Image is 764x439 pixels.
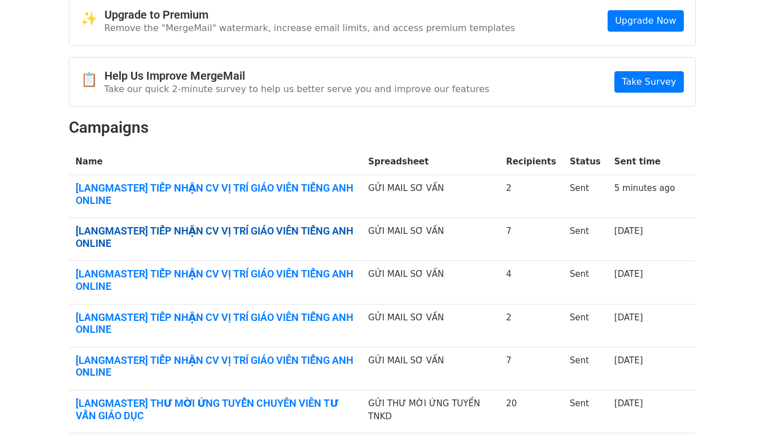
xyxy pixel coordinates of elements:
a: Take Survey [614,71,683,93]
h4: Upgrade to Premium [104,8,516,21]
th: Recipients [499,149,563,175]
td: 2 [499,304,563,347]
td: 7 [499,218,563,261]
h2: Campaigns [69,118,696,137]
td: Sent [563,175,608,218]
td: GỬI MAIL SƠ VẤN [361,175,499,218]
td: Sent [563,218,608,261]
a: [LANGMASTER] TIẾP NHẬN CV VỊ TRÍ GIÁO VIÊN TIẾNG ANH ONLINE [76,225,355,249]
td: Sent [563,347,608,390]
p: Remove the "MergeMail" watermark, increase email limits, and access premium templates [104,22,516,34]
a: [DATE] [614,226,643,236]
td: GỬI MAIL SƠ VẤN [361,304,499,347]
a: [DATE] [614,269,643,279]
a: [LANGMASTER] TIẾP NHẬN CV VỊ TRÍ GIÁO VIÊN TIẾNG ANH ONLINE [76,182,355,206]
a: [DATE] [614,312,643,323]
td: GỬI MAIL SƠ VẤN [361,218,499,261]
h4: Help Us Improve MergeMail [104,69,490,82]
td: 7 [499,347,563,390]
td: 4 [499,261,563,304]
p: Take our quick 2-minute survey to help us better serve you and improve our features [104,83,490,95]
a: Upgrade Now [608,10,683,32]
a: [LANGMASTER] THƯ MỜI ỨNG TUYỂN CHUYÊN VIÊN TƯ VẤN GIÁO DỤC [76,397,355,421]
a: [DATE] [614,355,643,366]
td: Sent [563,261,608,304]
td: 20 [499,390,563,433]
th: Spreadsheet [361,149,499,175]
td: GỬI MAIL SƠ VẤN [361,261,499,304]
a: [LANGMASTER] TIẾP NHẬN CV VỊ TRÍ GIÁO VIÊN TIẾNG ANH ONLINE [76,354,355,379]
a: [DATE] [614,398,643,408]
th: Status [563,149,608,175]
td: 2 [499,175,563,218]
a: [LANGMASTER] TIẾP NHẬN CV VỊ TRÍ GIÁO VIÊN TIẾNG ANH ONLINE [76,268,355,292]
td: Sent [563,304,608,347]
td: GỬI THƯ MỜI ỨNG TUYỂN TNKD [361,390,499,433]
span: ✨ [81,11,104,27]
span: 📋 [81,72,104,88]
th: Name [69,149,362,175]
td: GỬI MAIL SƠ VẤN [361,347,499,390]
th: Sent time [608,149,682,175]
a: [LANGMASTER] TIẾP NHẬN CV VỊ TRÍ GIÁO VIÊN TIẾNG ANH ONLINE [76,311,355,336]
a: 5 minutes ago [614,183,675,193]
td: Sent [563,390,608,433]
